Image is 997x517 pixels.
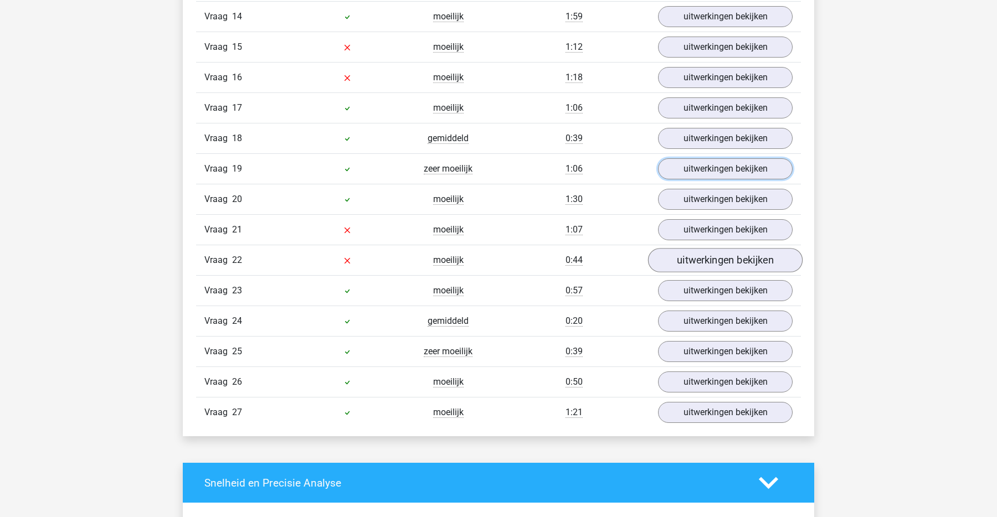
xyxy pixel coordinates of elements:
[433,224,464,235] span: moeilijk
[204,375,232,389] span: Vraag
[566,285,583,296] span: 0:57
[204,71,232,84] span: Vraag
[566,42,583,53] span: 1:12
[204,406,232,419] span: Vraag
[658,371,793,392] a: uitwerkingen bekijken
[658,37,793,58] a: uitwerkingen bekijken
[204,193,232,206] span: Vraag
[658,311,793,332] a: uitwerkingen bekijken
[204,345,232,358] span: Vraag
[424,163,472,174] span: zeer moeilijk
[232,285,242,296] span: 23
[204,314,232,328] span: Vraag
[566,72,583,83] span: 1:18
[658,158,793,179] a: uitwerkingen bekijken
[204,10,232,23] span: Vraag
[433,255,464,266] span: moeilijk
[566,163,583,174] span: 1:06
[232,346,242,356] span: 25
[232,163,242,174] span: 19
[566,346,583,357] span: 0:39
[566,102,583,113] span: 1:06
[658,97,793,118] a: uitwerkingen bekijken
[232,42,242,52] span: 15
[204,162,232,175] span: Vraag
[658,219,793,240] a: uitwerkingen bekijken
[566,11,583,22] span: 1:59
[433,11,464,22] span: moeilijk
[232,407,242,417] span: 27
[204,477,742,489] h4: Snelheid en Precisie Analyse
[232,72,242,82] span: 16
[204,284,232,297] span: Vraag
[433,72,464,83] span: moeilijk
[566,376,583,387] span: 0:50
[658,341,793,362] a: uitwerkingen bekijken
[428,133,469,144] span: gemiddeld
[232,133,242,143] span: 18
[424,346,472,357] span: zeer moeilijk
[648,248,803,272] a: uitwerkingen bekijken
[433,42,464,53] span: moeilijk
[232,376,242,387] span: 26
[433,102,464,113] span: moeilijk
[232,224,242,235] span: 21
[204,254,232,267] span: Vraag
[232,102,242,113] span: 17
[232,255,242,265] span: 22
[658,6,793,27] a: uitwerkingen bekijken
[658,280,793,301] a: uitwerkingen bekijken
[433,194,464,205] span: moeilijk
[204,101,232,115] span: Vraag
[433,376,464,387] span: moeilijk
[566,255,583,266] span: 0:44
[433,285,464,296] span: moeilijk
[566,407,583,418] span: 1:21
[433,407,464,418] span: moeilijk
[566,194,583,205] span: 1:30
[232,194,242,204] span: 20
[566,316,583,327] span: 0:20
[428,316,469,327] span: gemiddeld
[204,132,232,145] span: Vraag
[566,133,583,144] span: 0:39
[566,224,583,235] span: 1:07
[232,11,242,22] span: 14
[658,128,793,149] a: uitwerkingen bekijken
[204,40,232,54] span: Vraag
[658,189,793,210] a: uitwerkingen bekijken
[232,316,242,326] span: 24
[658,402,793,423] a: uitwerkingen bekijken
[658,67,793,88] a: uitwerkingen bekijken
[204,223,232,236] span: Vraag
